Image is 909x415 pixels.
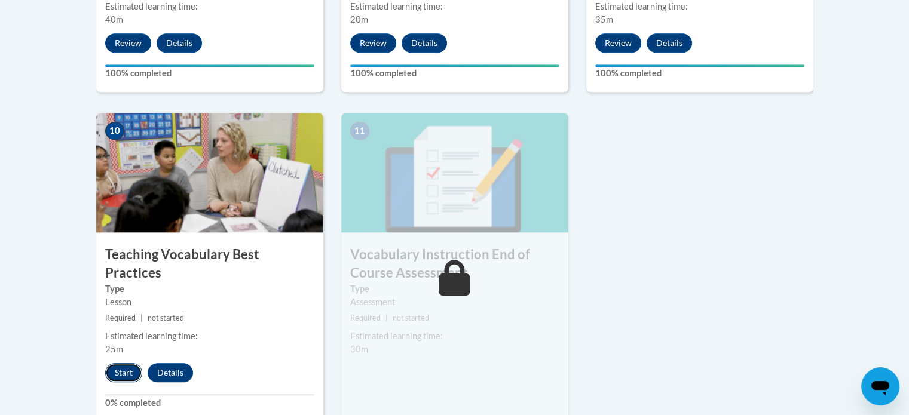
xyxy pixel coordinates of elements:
h3: Vocabulary Instruction End of Course Assessment [341,245,568,282]
label: Type [105,282,314,296]
div: Lesson [105,296,314,309]
span: 25m [105,344,123,354]
button: Details [157,33,202,53]
span: 20m [350,14,368,24]
div: Estimated learning time: [105,330,314,343]
label: 100% completed [350,67,559,80]
span: Required [350,313,381,322]
h3: Teaching Vocabulary Best Practices [96,245,323,282]
span: not started [148,313,184,322]
label: 100% completed [595,67,804,80]
div: Your progress [105,64,314,67]
button: Details [647,33,692,53]
span: 30m [350,344,368,354]
label: 0% completed [105,396,314,410]
button: Details [148,363,193,382]
span: | [140,313,143,322]
button: Details [402,33,447,53]
div: Assessment [350,296,559,309]
label: 100% completed [105,67,314,80]
div: Your progress [595,64,804,67]
span: | [385,313,388,322]
label: Type [350,282,559,296]
div: Your progress [350,64,559,67]
span: 35m [595,14,613,24]
span: 40m [105,14,123,24]
button: Review [105,33,151,53]
span: not started [393,313,429,322]
iframe: Button to launch messaging window [861,367,899,405]
img: Course Image [341,113,568,232]
button: Review [595,33,641,53]
span: 11 [350,122,369,140]
span: Required [105,313,136,322]
img: Course Image [96,113,323,232]
span: 10 [105,122,124,140]
div: Estimated learning time: [350,330,559,343]
button: Start [105,363,142,382]
button: Review [350,33,396,53]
